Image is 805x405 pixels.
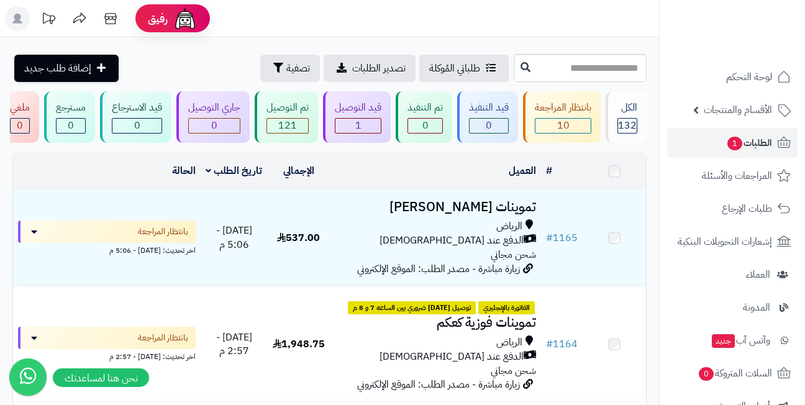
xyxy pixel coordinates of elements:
[496,335,522,350] span: الرياض
[699,367,714,381] span: 0
[407,101,443,115] div: تم التنفيذ
[335,119,381,133] div: 1
[57,119,85,133] div: 0
[277,230,320,245] span: 537.00
[727,137,742,150] span: 1
[422,118,429,133] span: 0
[216,330,252,359] span: [DATE] - 2:57 م
[722,200,772,217] span: طلبات الإرجاع
[546,163,552,178] a: #
[743,299,770,316] span: المدونة
[721,35,793,61] img: logo-2.png
[617,101,637,115] div: الكل
[455,91,521,143] a: قيد التنفيذ 0
[746,266,770,283] span: العملاء
[11,119,29,133] div: 0
[172,163,196,178] a: الحالة
[138,225,188,238] span: بانتظار المراجعة
[286,61,310,76] span: تصفية
[469,101,509,115] div: قيد التنفيذ
[667,194,798,224] a: طلبات الإرجاع
[704,101,772,119] span: الأقسام والمنتجات
[726,134,772,152] span: الطلبات
[17,118,23,133] span: 0
[546,337,553,352] span: #
[491,247,536,262] span: شحن مجاني
[112,119,161,133] div: 0
[134,118,140,133] span: 0
[667,62,798,92] a: لوحة التحكم
[112,101,162,115] div: قيد الاسترجاع
[618,118,637,133] span: 132
[206,163,262,178] a: تاريخ الطلب
[546,230,578,245] a: #1165
[496,219,522,234] span: الرياض
[535,101,591,115] div: بانتظار المراجعة
[478,301,535,315] span: الفاتورة بالإنجليزي
[24,61,91,76] span: إضافة طلب جديد
[726,68,772,86] span: لوحة التحكم
[18,349,196,362] div: اخر تحديث: [DATE] - 2:57 م
[138,332,188,344] span: بانتظار المراجعة
[678,233,772,250] span: إشعارات التحويلات البنكية
[698,365,772,382] span: السلات المتروكة
[33,6,64,34] a: تحديثات المنصة
[174,91,252,143] a: جاري التوصيل 0
[188,101,240,115] div: جاري التوصيل
[470,119,508,133] div: 0
[521,91,603,143] a: بانتظار المراجعة 10
[702,167,772,184] span: المراجعات والأسئلة
[486,118,492,133] span: 0
[278,118,297,133] span: 121
[216,223,252,252] span: [DATE] - 5:06 م
[357,262,520,276] span: زيارة مباشرة - مصدر الطلب: الموقع الإلكتروني
[148,11,168,26] span: رفيق
[429,61,480,76] span: طلباتي المُوكلة
[324,55,416,82] a: تصدير الطلبات
[357,377,520,392] span: زيارة مباشرة - مصدر الطلب: الموقع الإلكتروني
[56,101,86,115] div: مسترجع
[509,163,536,178] a: العميل
[252,91,321,143] a: تم التوصيل 121
[355,118,362,133] span: 1
[603,91,649,143] a: الكل132
[173,6,198,31] img: ai-face.png
[273,337,325,352] span: 1,948.75
[98,91,174,143] a: قيد الاسترجاع 0
[267,119,308,133] div: 121
[546,230,553,245] span: #
[352,61,406,76] span: تصدير الطلبات
[335,200,536,214] h3: تموينات [PERSON_NAME]
[667,358,798,388] a: السلات المتروكة0
[260,55,320,82] button: تصفية
[491,363,536,378] span: شحن مجاني
[546,337,578,352] a: #1164
[321,91,393,143] a: قيد التوصيل 1
[667,293,798,322] a: المدونة
[667,325,798,355] a: وآتس آبجديد
[667,227,798,257] a: إشعارات التحويلات البنكية
[348,301,476,315] span: توصيل [DATE] ضروري بين الساعه 7 و 8 م
[14,55,119,82] a: إضافة طلب جديد
[711,332,770,349] span: وآتس آب
[419,55,509,82] a: طلباتي المُوكلة
[283,163,314,178] a: الإجمالي
[667,260,798,289] a: العملاء
[380,350,524,364] span: الدفع عند [DEMOGRAPHIC_DATA]
[266,101,309,115] div: تم التوصيل
[211,118,217,133] span: 0
[10,101,30,115] div: ملغي
[42,91,98,143] a: مسترجع 0
[667,161,798,191] a: المراجعات والأسئلة
[712,334,735,348] span: جديد
[380,234,524,248] span: الدفع عند [DEMOGRAPHIC_DATA]
[535,119,591,133] div: 10
[393,91,455,143] a: تم التنفيذ 0
[557,118,570,133] span: 10
[68,118,74,133] span: 0
[18,243,196,256] div: اخر تحديث: [DATE] - 5:06 م
[335,101,381,115] div: قيد التوصيل
[667,128,798,158] a: الطلبات1
[408,119,442,133] div: 0
[189,119,240,133] div: 0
